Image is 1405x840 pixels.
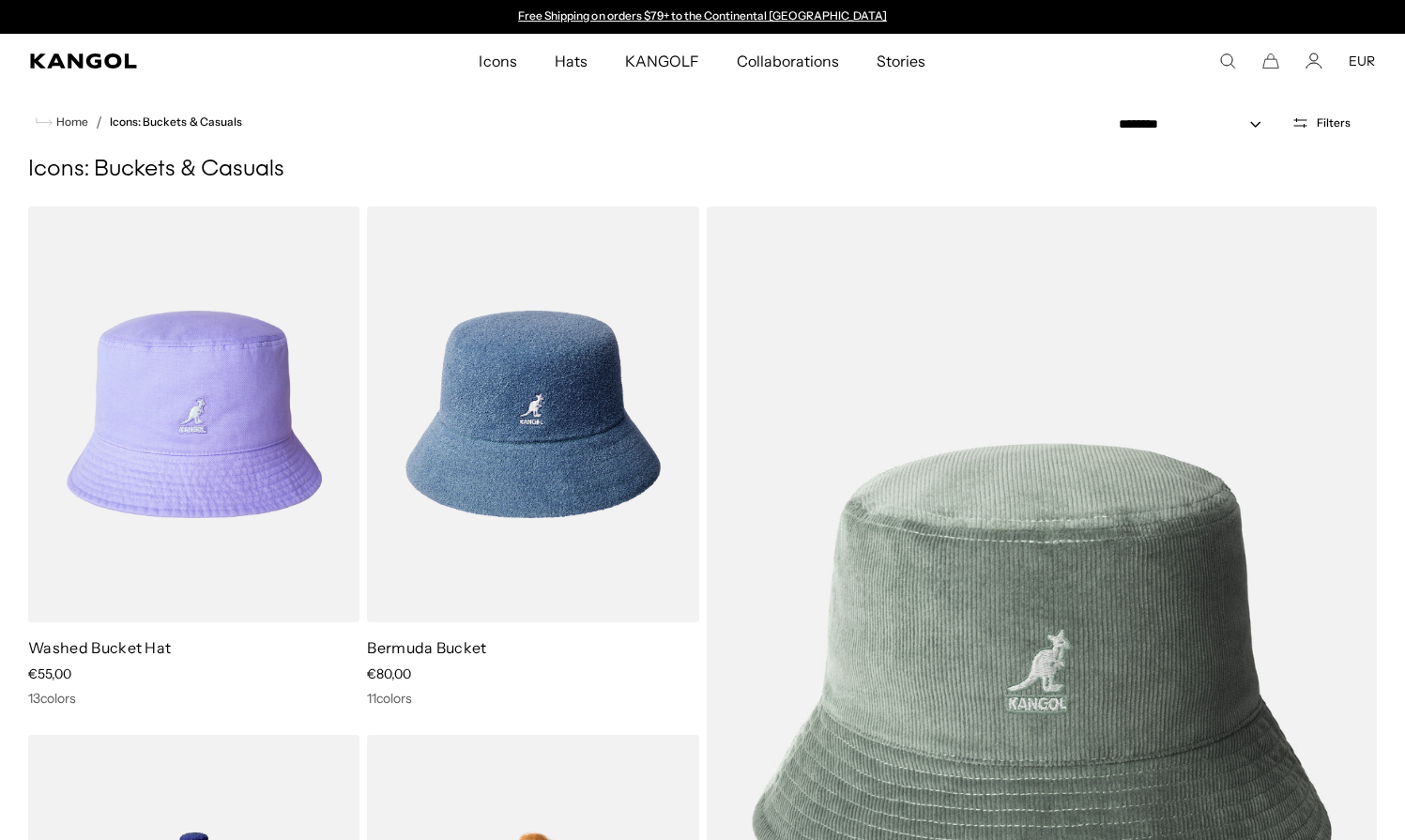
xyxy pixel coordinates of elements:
summary: Search here [1219,53,1236,69]
div: Announcement [510,9,896,24]
a: KANGOLF [606,34,718,88]
slideshow-component: Announcement bar [510,9,896,24]
a: Kangol [30,53,317,69]
button: Cart [1262,53,1279,69]
button: Open filters [1280,115,1362,131]
li: / [88,111,102,133]
a: Washed Bucket Hat [28,638,171,657]
span: Stories [877,34,925,88]
span: Filters [1317,116,1351,130]
span: Hats [555,34,588,88]
span: Collaborations [737,34,839,88]
a: Bermuda Bucket [367,638,486,657]
div: 1 of 2 [510,9,896,24]
h1: Icons: Buckets & Casuals [28,156,1377,184]
img: Bermuda Bucket [367,206,698,622]
span: €80,00 [367,665,411,682]
select: Sort by: Featured [1111,115,1280,134]
a: Stories [858,34,944,88]
a: Free Shipping on orders $79+ to the Continental [GEOGRAPHIC_DATA] [518,8,887,23]
a: Collaborations [718,34,858,88]
div: 11 colors [367,690,698,707]
span: Home [53,115,88,129]
a: Icons [460,34,535,88]
img: Washed Bucket Hat [28,206,359,622]
a: Home [36,114,88,130]
span: €55,00 [28,665,71,682]
a: Account [1306,53,1322,69]
button: EUR [1349,53,1375,69]
a: Icons: Buckets & Casuals [110,115,242,129]
span: Icons [479,34,516,88]
div: 13 colors [28,690,359,707]
a: Hats [536,34,606,88]
span: KANGOLF [625,34,699,88]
